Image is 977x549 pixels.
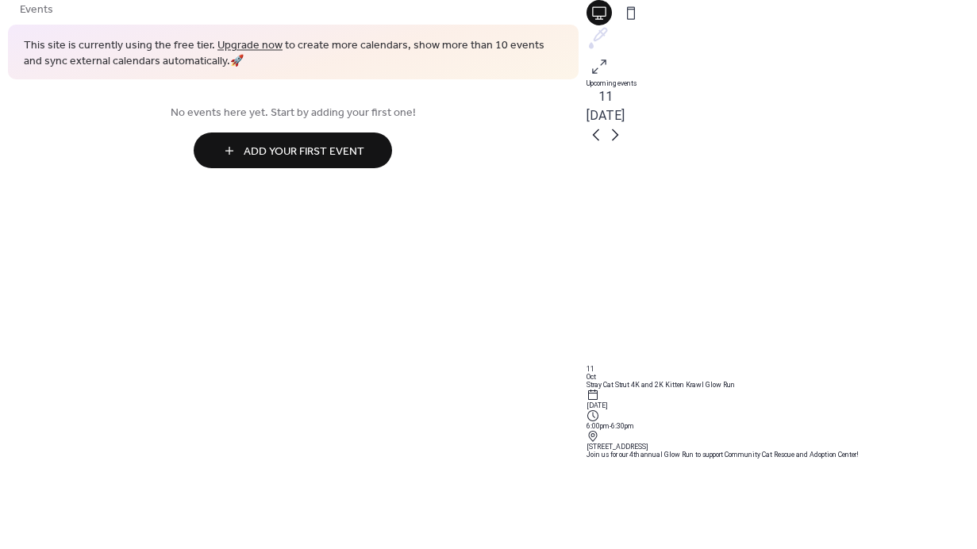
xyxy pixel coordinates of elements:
span: Add Your First Event [244,144,364,160]
div: Upcoming events [587,79,977,87]
span: 6:30pm [611,422,634,430]
a: Add Your First Event [20,132,567,168]
div: Oct [587,373,977,381]
a: Upgrade now [217,35,283,56]
span: No events here yet. Start by adding your first one! [20,105,567,121]
div: ​ [587,389,977,401]
span: [DATE] [587,401,608,409]
div: ​ [587,430,977,443]
div: ​ [587,409,977,422]
div: Stray Cat Strut 4K and 2K Kitten Krawl Glow Run [587,381,977,389]
span: - [610,422,611,430]
div: 11 [587,365,977,373]
span: 6:00pm [587,422,610,430]
span: This site is currently using the free tier. to create more calendars, show more than 10 events an... [24,38,563,69]
a: [STREET_ADDRESS] [587,443,648,451]
button: Add Your First Event [194,132,392,168]
div: Join us for our 4th annual Glow Run to support Community Cat Rescue and Adoption Center! [587,451,977,459]
button: 11[DATE] [581,83,630,129]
